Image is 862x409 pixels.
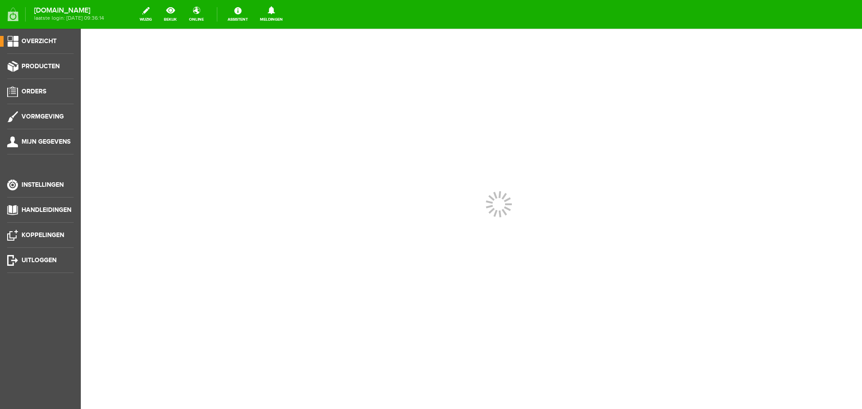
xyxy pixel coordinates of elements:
span: Producten [22,62,60,70]
span: Uitloggen [22,256,57,264]
span: Overzicht [22,37,57,45]
span: Koppelingen [22,231,64,239]
span: Vormgeving [22,113,64,120]
span: Instellingen [22,181,64,189]
strong: [DOMAIN_NAME] [34,8,104,13]
span: Mijn gegevens [22,138,70,145]
a: bekijk [158,4,182,24]
a: online [184,4,209,24]
span: laatste login: [DATE] 09:36:14 [34,16,104,21]
span: Handleidingen [22,206,71,214]
a: Assistent [222,4,253,24]
span: Orders [22,88,46,95]
a: Meldingen [255,4,288,24]
a: wijzig [134,4,157,24]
